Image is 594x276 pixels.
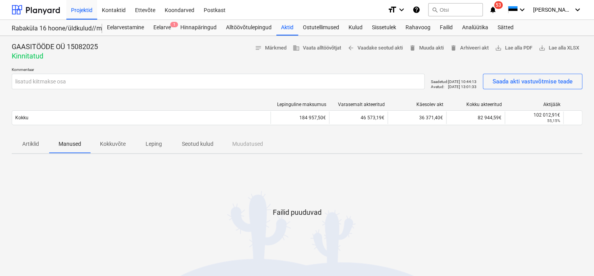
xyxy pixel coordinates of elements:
[547,119,560,123] small: 55,15%
[255,44,262,51] span: notes
[435,20,457,35] a: Failid
[413,5,420,14] i: Abikeskus
[388,5,397,14] i: format_size
[12,51,98,61] p: Kinnitatud
[221,20,276,35] a: Alltöövõtulepingud
[431,84,444,89] p: Avatud :
[144,140,163,148] p: Leping
[12,67,425,74] p: Kommentaar
[493,20,518,35] a: Sätted
[448,84,477,89] p: [DATE] 13:01:33
[409,44,444,53] span: Muuda akti
[347,44,403,53] span: Vaadake seotud akti
[432,7,438,13] span: search
[293,44,300,51] span: business
[450,44,457,51] span: delete
[333,102,385,107] div: Varasemalt akteeritud
[149,20,176,35] a: Eelarve1
[555,239,594,276] iframe: Chat Widget
[290,42,344,54] button: Vaata alltöövõtjat
[391,102,443,107] div: Käesolev akt
[102,20,149,35] a: Eelarvestamine
[255,44,286,53] span: Märkmed
[347,44,354,51] span: arrow_back
[344,42,406,54] button: Vaadake seotud akti
[170,22,178,27] span: 1
[12,42,98,51] p: GAASITÖÖDE OÜ 15082025
[450,44,489,53] span: Arhiveeri akt
[483,74,582,89] button: Saada akti vastuvõtmise teade
[344,20,367,35] a: Kulud
[176,20,221,35] a: Hinnapäringud
[493,76,573,87] div: Saada akti vastuvõtmise teade
[252,42,290,54] button: Märkmed
[573,5,582,14] i: keyboard_arrow_down
[293,44,341,53] span: Vaata alltöövõtjat
[59,140,81,148] p: Manused
[406,42,447,54] button: Muuda akti
[21,140,40,148] p: Artiklid
[492,42,535,54] button: Lae alla PDF
[401,20,435,35] a: Rahavoog
[539,44,546,51] span: save_alt
[329,111,388,124] div: 46 573,19€
[274,102,326,107] div: Lepinguline maksumus
[495,44,532,53] span: Lae alla PDF
[149,20,176,35] div: Eelarve
[446,111,505,124] div: 82 944,59€
[388,111,446,124] div: 36 371,40€
[270,111,329,124] div: 184 957,50€
[276,20,298,35] a: Aktid
[182,140,213,148] p: Seotud kulud
[298,20,344,35] a: Ostutellimused
[273,208,322,217] p: Failid puuduvad
[535,42,582,54] button: Lae alla XLSX
[518,5,527,14] i: keyboard_arrow_down
[409,44,416,51] span: delete
[457,20,493,35] a: Analüütika
[397,5,406,14] i: keyboard_arrow_down
[450,102,502,107] div: Kokku akteeritud
[367,20,401,35] a: Sissetulek
[12,25,93,33] div: Rabaküla 16 hoone/üldkulud//maatööd (2101952//2101953)
[539,44,579,53] span: Lae alla XLSX
[494,1,503,9] span: 53
[489,5,497,14] i: notifications
[495,44,502,51] span: save_alt
[508,112,560,118] div: 102 012,91€
[533,7,572,13] span: [PERSON_NAME]
[15,115,28,121] p: Kokku
[447,42,492,54] button: Arhiveeri akt
[431,79,448,84] p: Saadetud :
[508,102,560,107] div: Aktijääk
[100,140,126,148] p: Kokkuvõte
[448,79,477,84] p: [DATE] 10:44:13
[428,3,483,16] button: Otsi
